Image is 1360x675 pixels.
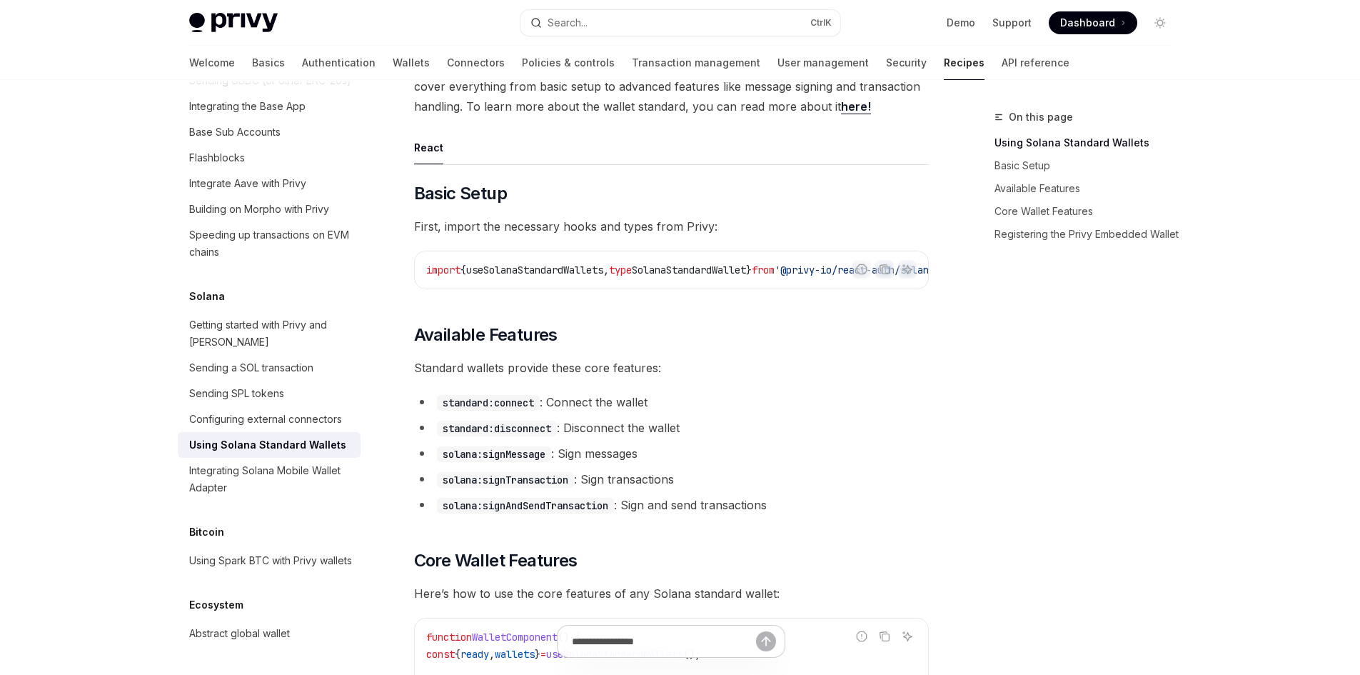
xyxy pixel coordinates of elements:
[189,13,278,33] img: light logo
[189,201,329,218] div: Building on Morpho with Privy
[1002,46,1069,80] a: API reference
[1060,16,1115,30] span: Dashboard
[752,264,775,276] span: from
[994,200,1183,223] a: Core Wallet Features
[189,524,224,541] h5: Bitcoin
[189,462,352,496] div: Integrating Solana Mobile Wallet Adapter
[178,196,361,222] a: Building on Morpho with Privy
[189,46,235,80] a: Welcome
[414,324,558,346] span: Available Features
[189,316,352,351] div: Getting started with Privy and [PERSON_NAME]
[992,16,1032,30] a: Support
[994,131,1183,154] a: Using Solana Standard Wallets
[189,175,306,192] div: Integrate Aave with Privy
[414,418,929,438] li: : Disconnect the wallet
[1149,11,1172,34] button: Toggle dark mode
[841,99,871,114] a: here!
[609,264,632,276] span: type
[944,46,984,80] a: Recipes
[1009,109,1073,126] span: On this page
[775,264,940,276] span: '@privy-io/react-auth/solana'
[994,154,1183,177] a: Basic Setup
[886,46,927,80] a: Security
[178,222,361,265] a: Speeding up transactions on EVM chains
[189,596,243,614] h5: Ecosystem
[189,288,225,305] h5: Solana
[178,432,361,458] a: Using Solana Standard Wallets
[189,226,352,261] div: Speeding up transactions on EVM chains
[414,549,578,572] span: Core Wallet Features
[414,444,929,464] li: : Sign messages
[466,264,603,276] span: useSolanaStandardWallets
[414,358,929,378] span: Standard wallets provide these core features:
[756,631,776,651] button: Send message
[437,446,551,462] code: solana:signMessage
[426,264,460,276] span: import
[189,411,342,428] div: Configuring external connectors
[572,626,756,657] input: Ask a question...
[178,355,361,381] a: Sending a SOL transaction
[178,458,361,501] a: Integrating Solana Mobile Wallet Adapter
[189,359,313,376] div: Sending a SOL transaction
[178,94,361,119] a: Integrating the Base App
[178,312,361,355] a: Getting started with Privy and [PERSON_NAME]
[746,264,752,276] span: }
[437,498,614,514] code: solana:signAndSendTransaction
[437,421,557,436] code: standard:disconnect
[777,46,869,80] a: User management
[252,46,285,80] a: Basics
[414,131,443,164] div: React
[178,119,361,145] a: Base Sub Accounts
[460,264,466,276] span: {
[302,46,376,80] a: Authentication
[447,46,505,80] a: Connectors
[178,406,361,432] a: Configuring external connectors
[603,264,609,276] span: ,
[414,182,507,205] span: Basic Setup
[189,149,245,166] div: Flashblocks
[414,495,929,515] li: : Sign and send transactions
[852,260,871,279] button: Report incorrect code
[947,16,975,30] a: Demo
[1049,11,1137,34] a: Dashboard
[178,145,361,171] a: Flashblocks
[414,216,929,236] span: First, import the necessary hooks and types from Privy:
[875,260,894,279] button: Copy the contents from the code block
[189,98,306,115] div: Integrating the Base App
[520,10,840,36] button: Open search
[548,14,588,31] div: Search...
[994,177,1183,200] a: Available Features
[414,469,929,489] li: : Sign transactions
[189,385,284,402] div: Sending SPL tokens
[189,124,281,141] div: Base Sub Accounts
[414,584,929,604] span: Here’s how to use the core features of any Solana standard wallet:
[189,552,352,569] div: Using Spark BTC with Privy wallets
[178,171,361,196] a: Integrate Aave with Privy
[632,46,760,80] a: Transaction management
[414,392,929,412] li: : Connect the wallet
[178,381,361,406] a: Sending SPL tokens
[437,395,540,411] code: standard:connect
[393,46,430,80] a: Wallets
[810,17,832,29] span: Ctrl K
[189,625,290,642] div: Abstract global wallet
[522,46,615,80] a: Policies & controls
[898,260,917,279] button: Ask AI
[178,548,361,574] a: Using Spark BTC with Privy wallets
[414,56,929,116] span: This guide will help you integrate and use Solana standard wallets in your application. We’ll cov...
[994,223,1183,246] a: Registering the Privy Embedded Wallet
[437,472,574,488] code: solana:signTransaction
[178,621,361,646] a: Abstract global wallet
[632,264,746,276] span: SolanaStandardWallet
[189,436,346,454] div: Using Solana Standard Wallets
